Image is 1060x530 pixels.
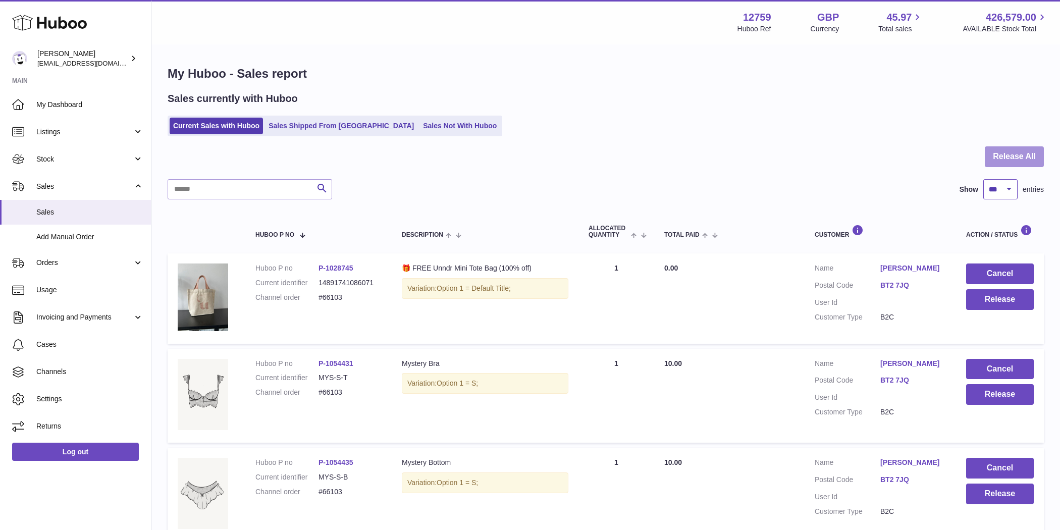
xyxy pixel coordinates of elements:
[402,263,568,273] div: 🎁 FREE Unndr Mini Tote Bag (100% off)
[815,475,880,487] dt: Postal Code
[255,388,319,397] dt: Channel order
[815,393,880,402] dt: User Id
[811,24,839,34] div: Currency
[255,373,319,383] dt: Current identifier
[170,118,263,134] a: Current Sales with Huboo
[815,492,880,502] dt: User Id
[815,458,880,470] dt: Name
[815,507,880,516] dt: Customer Type
[255,293,319,302] dt: Channel order
[880,475,946,485] a: BT2 7JQ
[880,507,946,516] dd: B2C
[12,51,27,66] img: sofiapanwar@unndr.com
[37,49,128,68] div: [PERSON_NAME]
[178,458,228,529] img: 3_1d8a3e78-c06e-4a80-a063-fee5c4d82604.png
[178,359,228,430] img: 2_a48aac51-a1fe-430d-9763-fafc878b452d.png
[178,263,228,331] img: 127591737078033.jpeg
[815,376,880,388] dt: Postal Code
[37,59,148,67] span: [EMAIL_ADDRESS][DOMAIN_NAME]
[36,394,143,404] span: Settings
[966,484,1034,504] button: Release
[319,487,382,497] dd: #66103
[815,225,946,238] div: Customer
[255,359,319,368] dt: Huboo P no
[886,11,912,24] span: 45.97
[815,407,880,417] dt: Customer Type
[402,458,568,467] div: Mystery Bottom
[36,100,143,110] span: My Dashboard
[36,312,133,322] span: Invoicing and Payments
[402,359,568,368] div: Mystery Bra
[743,11,771,24] strong: 12759
[878,11,923,34] a: 45.97 Total sales
[168,92,298,105] h2: Sales currently with Huboo
[437,379,478,387] span: Option 1 = S;
[36,232,143,242] span: Add Manual Order
[168,66,1044,82] h1: My Huboo - Sales report
[36,421,143,431] span: Returns
[437,284,511,292] span: Option 1 = Default Title;
[880,281,946,290] a: BT2 7JQ
[880,458,946,467] a: [PERSON_NAME]
[402,373,568,394] div: Variation:
[319,264,353,272] a: P-1028745
[664,232,700,238] span: Total paid
[255,472,319,482] dt: Current identifier
[319,458,353,466] a: P-1054435
[815,263,880,276] dt: Name
[966,384,1034,405] button: Release
[880,407,946,417] dd: B2C
[255,263,319,273] dt: Huboo P no
[419,118,500,134] a: Sales Not With Huboo
[815,312,880,322] dt: Customer Type
[255,232,294,238] span: Huboo P no
[319,472,382,482] dd: MYS-S-B
[985,146,1044,167] button: Release All
[664,359,682,367] span: 10.00
[36,127,133,137] span: Listings
[880,312,946,322] dd: B2C
[815,281,880,293] dt: Postal Code
[966,225,1034,238] div: Action / Status
[255,458,319,467] dt: Huboo P no
[986,11,1036,24] span: 426,579.00
[963,11,1048,34] a: 426,579.00 AVAILABLE Stock Total
[817,11,839,24] strong: GBP
[255,487,319,497] dt: Channel order
[36,340,143,349] span: Cases
[966,458,1034,479] button: Cancel
[36,258,133,268] span: Orders
[402,278,568,299] div: Variation:
[12,443,139,461] a: Log out
[960,185,978,194] label: Show
[255,278,319,288] dt: Current identifier
[402,472,568,493] div: Variation:
[36,207,143,217] span: Sales
[319,388,382,397] dd: #66103
[578,253,654,343] td: 1
[815,298,880,307] dt: User Id
[966,263,1034,284] button: Cancel
[589,225,628,238] span: ALLOCATED Quantity
[319,278,382,288] dd: 14891741086071
[578,349,654,443] td: 1
[963,24,1048,34] span: AVAILABLE Stock Total
[880,376,946,385] a: BT2 7JQ
[1023,185,1044,194] span: entries
[966,289,1034,310] button: Release
[815,359,880,371] dt: Name
[36,154,133,164] span: Stock
[737,24,771,34] div: Huboo Ref
[319,359,353,367] a: P-1054431
[664,264,678,272] span: 0.00
[36,182,133,191] span: Sales
[319,293,382,302] dd: #66103
[402,232,443,238] span: Description
[880,263,946,273] a: [PERSON_NAME]
[36,285,143,295] span: Usage
[880,359,946,368] a: [PERSON_NAME]
[265,118,417,134] a: Sales Shipped From [GEOGRAPHIC_DATA]
[36,367,143,377] span: Channels
[664,458,682,466] span: 10.00
[437,479,478,487] span: Option 1 = S;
